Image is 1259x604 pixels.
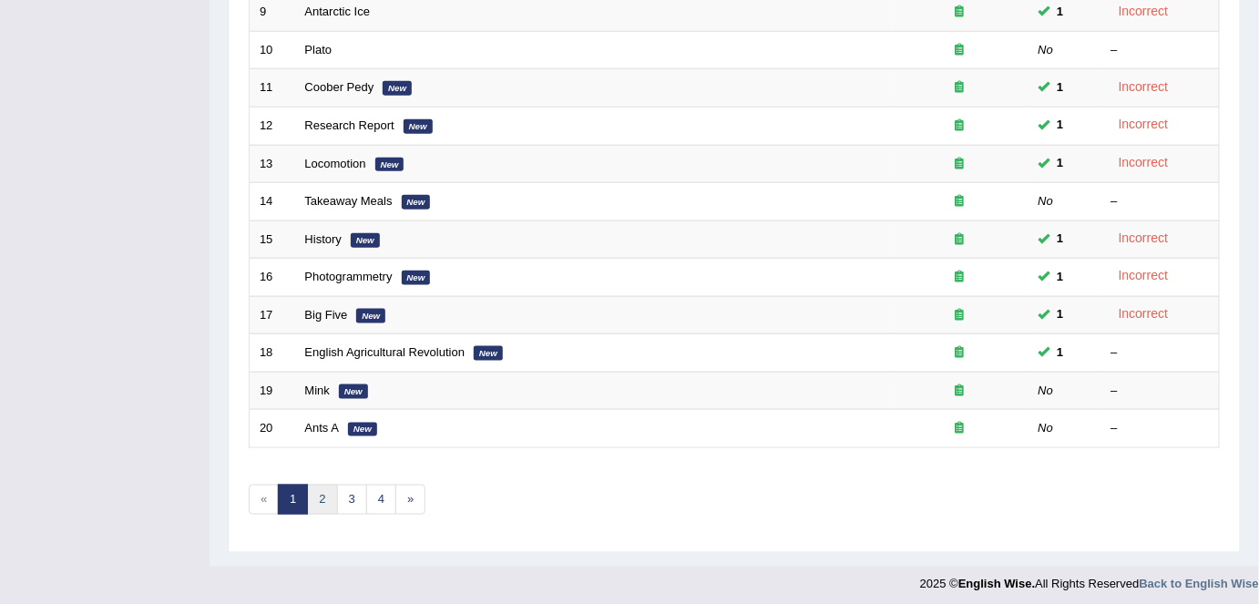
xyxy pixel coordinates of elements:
div: – [1111,383,1210,400]
span: You can still take this question [1050,3,1071,22]
div: Exam occurring question [902,4,1018,21]
span: You can still take this question [1050,154,1071,173]
span: You can still take this question [1050,343,1071,363]
div: Exam occurring question [902,307,1018,324]
div: Exam occurring question [902,344,1018,362]
em: New [351,233,380,248]
td: 14 [250,183,295,221]
div: Exam occurring question [902,79,1018,97]
em: New [348,423,377,437]
em: New [339,384,368,399]
td: 16 [250,259,295,297]
div: Exam occurring question [902,193,1018,210]
span: You can still take this question [1050,230,1071,249]
td: 11 [250,69,295,107]
td: 18 [250,334,295,373]
div: Incorrect [1111,77,1176,98]
div: Incorrect [1111,304,1176,325]
div: 2025 © All Rights Reserved [920,567,1259,593]
div: Exam occurring question [902,269,1018,286]
a: Mink [305,384,330,397]
td: 13 [250,145,295,183]
div: – [1111,193,1210,210]
a: » [395,485,425,515]
em: New [402,195,431,210]
span: You can still take this question [1050,305,1071,324]
em: No [1039,384,1054,397]
a: Research Report [305,118,394,132]
a: Plato [305,43,333,56]
div: Exam occurring question [902,156,1018,173]
td: 12 [250,107,295,145]
div: Incorrect [1111,115,1176,136]
a: English Agricultural Revolution [305,345,466,359]
div: Exam occurring question [902,231,1018,249]
div: Incorrect [1111,153,1176,174]
a: 1 [278,485,308,515]
td: 10 [250,31,295,69]
em: New [404,119,433,134]
div: Incorrect [1111,1,1176,22]
strong: English Wise. [958,578,1035,591]
div: Exam occurring question [902,42,1018,59]
td: 20 [250,410,295,448]
span: You can still take this question [1050,268,1071,287]
span: You can still take this question [1050,78,1071,97]
div: Incorrect [1111,229,1176,250]
a: 2 [307,485,337,515]
em: No [1039,421,1054,435]
span: You can still take this question [1050,116,1071,135]
a: Photogrammetry [305,270,393,283]
a: Takeaway Meals [305,194,393,208]
td: 19 [250,372,295,410]
a: 4 [366,485,396,515]
div: – [1111,344,1210,362]
em: No [1039,194,1054,208]
td: 17 [250,296,295,334]
div: Exam occurring question [902,383,1018,400]
em: New [383,81,412,96]
a: Big Five [305,308,348,322]
span: « [249,485,279,515]
div: Exam occurring question [902,118,1018,135]
em: New [375,158,404,172]
a: Antarctic Ice [305,5,371,18]
a: History [305,232,342,246]
a: 3 [337,485,367,515]
div: – [1111,420,1210,437]
a: Coober Pedy [305,80,374,94]
a: Locomotion [305,157,366,170]
em: New [356,309,385,323]
a: Back to English Wise [1140,578,1259,591]
em: New [474,346,503,361]
em: No [1039,43,1054,56]
div: Exam occurring question [902,420,1018,437]
td: 15 [250,220,295,259]
a: Ants A [305,421,340,435]
div: Incorrect [1111,266,1176,287]
em: New [402,271,431,285]
div: – [1111,42,1210,59]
